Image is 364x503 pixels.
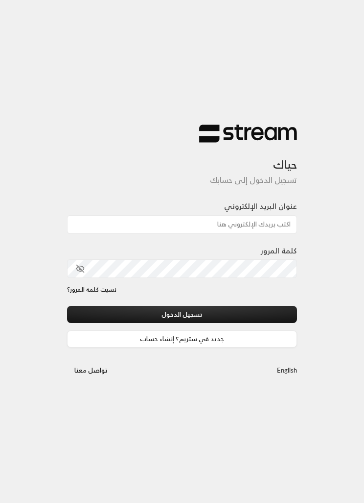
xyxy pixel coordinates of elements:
[277,362,297,379] a: English
[67,306,297,323] button: تسجيل الدخول
[67,285,116,294] a: نسيت كلمة المرور؟
[67,365,115,376] a: تواصل معنا
[67,176,297,185] h5: تسجيل الدخول إلى حسابك
[67,143,297,172] h3: حياك
[199,124,297,143] img: Stream Logo
[67,215,297,234] input: اكتب بريدك الإلكتروني هنا
[67,362,115,379] button: تواصل معنا
[224,201,297,212] label: عنوان البريد الإلكتروني
[72,260,89,277] button: toggle password visibility
[67,330,297,348] a: جديد في ستريم؟ إنشاء حساب
[261,246,297,257] label: كلمة المرور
